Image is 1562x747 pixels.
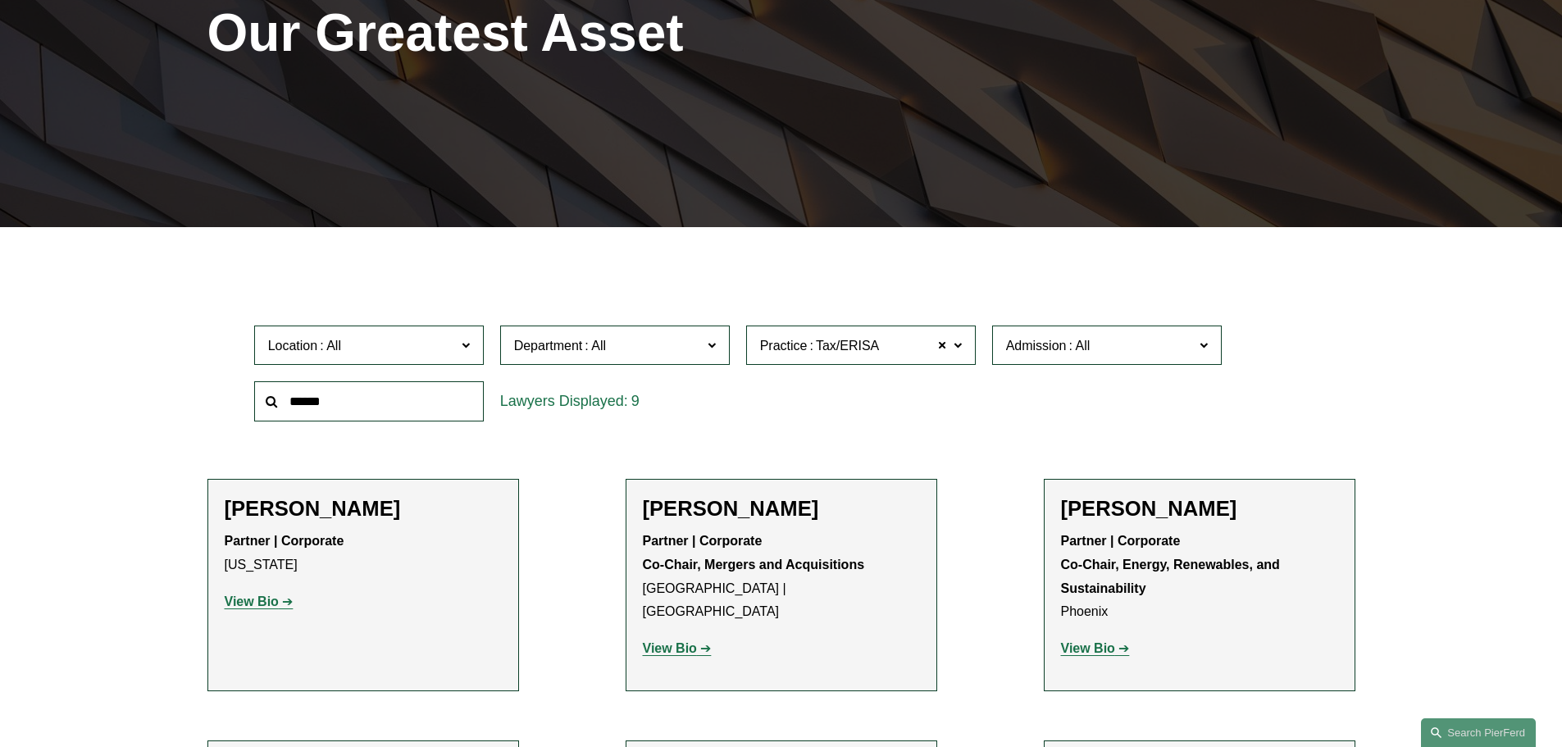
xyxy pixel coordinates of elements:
strong: Partner | Corporate [643,534,763,548]
h2: [PERSON_NAME] [643,496,920,522]
p: [GEOGRAPHIC_DATA] | [GEOGRAPHIC_DATA] [643,530,920,624]
a: View Bio [643,641,712,655]
p: [US_STATE] [225,530,502,577]
span: 9 [631,393,640,409]
h1: Our Greatest Asset [207,3,972,63]
strong: View Bio [225,594,279,608]
span: Practice [760,339,808,353]
span: Location [268,339,318,353]
strong: Co-Chair, Mergers and Acquisitions [643,558,865,572]
strong: Co-Chair, Energy, Renewables, and Sustainability [1061,558,1284,595]
strong: Partner | Corporate [1061,534,1181,548]
a: View Bio [1061,641,1130,655]
span: Tax/ERISA [816,335,879,357]
span: Admission [1006,339,1067,353]
a: Search this site [1421,718,1536,747]
a: View Bio [225,594,294,608]
span: Department [514,339,583,353]
p: Phoenix [1061,530,1338,624]
strong: Partner | Corporate [225,534,344,548]
h2: [PERSON_NAME] [1061,496,1338,522]
strong: View Bio [1061,641,1115,655]
h2: [PERSON_NAME] [225,496,502,522]
strong: View Bio [643,641,697,655]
